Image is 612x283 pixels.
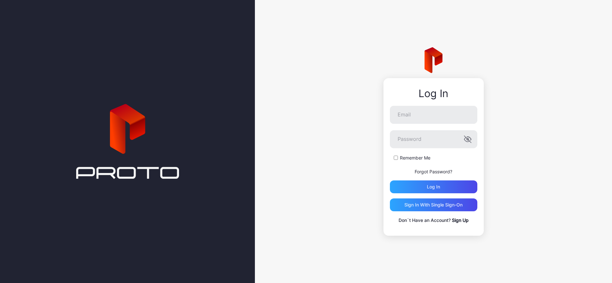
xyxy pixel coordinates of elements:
button: Sign in With Single Sign-On [390,198,477,211]
a: Sign Up [452,217,469,223]
input: Email [390,106,477,124]
a: Forgot Password? [415,169,452,174]
input: Password [390,130,477,148]
label: Remember Me [400,155,430,161]
button: Log in [390,180,477,193]
button: Password [464,135,472,143]
div: Log in [427,184,440,189]
div: Log In [390,88,477,99]
p: Don`t Have an Account? [390,216,477,224]
div: Sign in With Single Sign-On [404,202,463,207]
